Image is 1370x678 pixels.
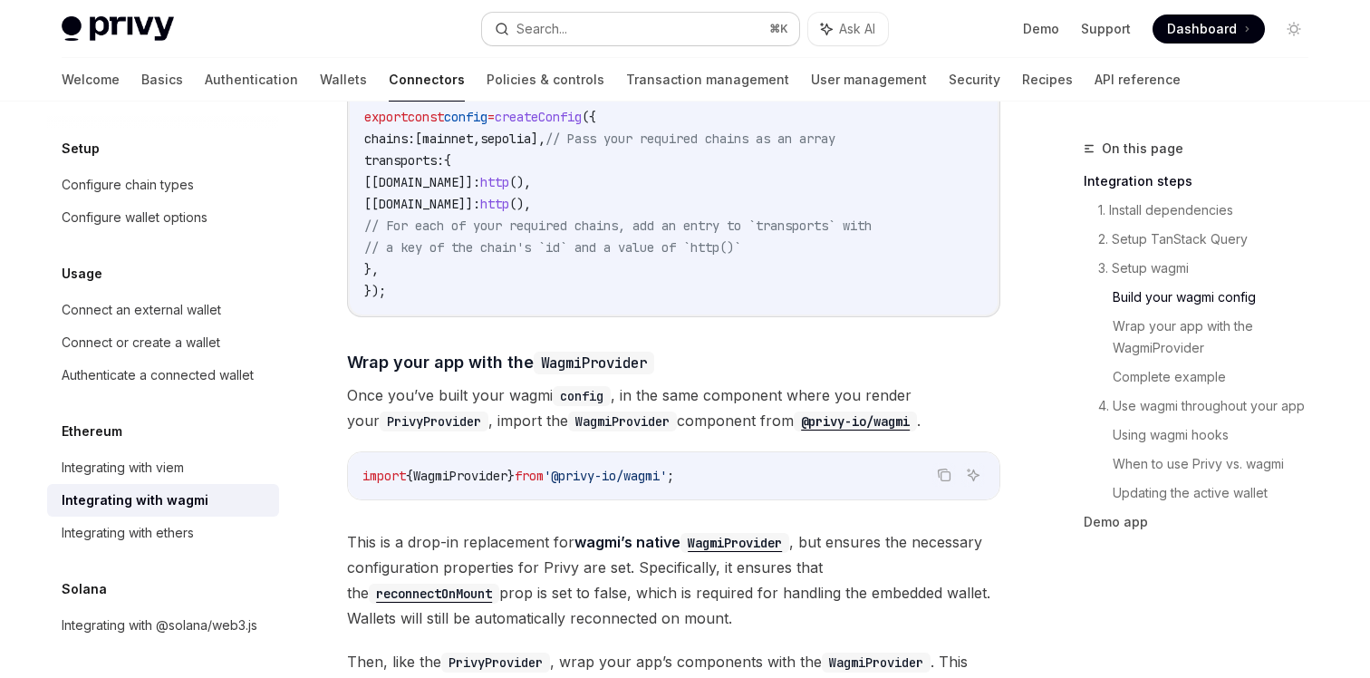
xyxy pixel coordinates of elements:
span: ; [667,468,674,484]
span: }); [364,283,386,299]
span: export [364,109,408,125]
h5: Solana [62,578,107,600]
span: from [515,468,544,484]
a: Wallets [320,58,367,102]
a: Dashboard [1153,15,1265,44]
div: Integrating with wagmi [62,489,208,511]
span: [[DOMAIN_NAME]]: [364,196,480,212]
a: reconnectOnMount [369,584,499,602]
a: Policies & controls [487,58,604,102]
button: Ask AI [808,13,888,45]
span: sepolia [480,131,531,147]
a: Transaction management [626,58,789,102]
a: Using wagmi hooks [1113,421,1323,450]
div: Configure wallet options [62,207,207,228]
div: Connect an external wallet [62,299,221,321]
span: ⌘ K [769,22,788,36]
a: Security [949,58,1000,102]
button: Copy the contents from the code block [932,463,956,487]
a: 4. Use wagmi throughout your app [1098,392,1323,421]
span: const [408,109,444,125]
a: API reference [1095,58,1181,102]
span: Dashboard [1167,20,1237,38]
div: Integrating with ethers [62,522,194,544]
a: Integrating with wagmi [47,484,279,517]
a: Wrap your app with the WagmiProvider [1113,312,1323,363]
span: Wrap your app with the [347,350,654,374]
span: http [480,196,509,212]
span: , [473,131,480,147]
span: import [362,468,406,484]
a: 2. Setup TanStack Query [1098,225,1323,254]
button: Search...⌘K [482,13,799,45]
a: Configure chain types [47,169,279,201]
span: { [406,468,413,484]
a: Integrating with viem [47,451,279,484]
a: Updating the active wallet [1113,479,1323,508]
span: (), [509,174,531,190]
a: Integrating with @solana/web3.js [47,609,279,642]
code: config [553,386,611,406]
a: wagmi’s nativeWagmiProvider [574,533,789,551]
span: transports: [364,152,444,169]
span: mainnet [422,131,473,147]
code: WagmiProvider [822,653,931,673]
span: ], [531,131,545,147]
span: Ask AI [839,20,875,38]
span: // a key of the chain's `id` and a value of `http()` [364,239,741,256]
a: When to use Privy vs. wagmi [1113,450,1323,479]
a: Authentication [205,58,298,102]
span: // Pass your required chains as an array [545,131,835,147]
code: @privy-io/wagmi [794,412,917,431]
a: 1. Install dependencies [1098,196,1323,225]
code: PrivyProvider [441,653,550,673]
div: Integrating with @solana/web3.js [62,615,257,636]
h5: Usage [62,263,102,285]
a: Authenticate a connected wallet [47,359,279,392]
span: http [480,174,509,190]
span: [[DOMAIN_NAME]]: [364,174,480,190]
span: '@privy-io/wagmi' [544,468,667,484]
span: Once you’ve built your wagmi , in the same component where you render your , import the component... [347,383,1000,433]
a: Integration steps [1084,167,1323,196]
code: reconnectOnMount [369,584,499,604]
code: PrivyProvider [380,412,488,431]
img: light logo [62,16,174,42]
a: User management [811,58,927,102]
a: 3. Setup wagmi [1098,254,1323,283]
a: Connect an external wallet [47,294,279,326]
code: WagmiProvider [568,412,677,431]
h5: Setup [62,138,100,160]
code: WagmiProvider [534,352,654,374]
span: = [487,109,495,125]
a: Support [1081,20,1131,38]
span: // For each of your required chains, add an entry to `transports` with [364,218,872,234]
span: config [444,109,487,125]
div: Authenticate a connected wallet [62,364,254,386]
a: Complete example [1113,363,1323,392]
a: Demo app [1084,508,1323,537]
div: Connect or create a wallet [62,332,220,354]
a: Welcome [62,58,120,102]
a: Connect or create a wallet [47,326,279,359]
div: Configure chain types [62,174,194,196]
button: Ask AI [961,463,985,487]
span: chains: [364,131,415,147]
span: { [444,152,451,169]
span: } [507,468,515,484]
button: Toggle dark mode [1279,15,1308,44]
div: Integrating with viem [62,457,184,479]
span: (), [509,196,531,212]
span: ({ [582,109,596,125]
a: Connectors [389,58,465,102]
span: On this page [1102,138,1183,160]
code: WagmiProvider [680,533,789,553]
span: WagmiProvider [413,468,507,484]
a: @privy-io/wagmi [794,412,917,430]
a: Integrating with ethers [47,517,279,549]
h5: Ethereum [62,421,122,442]
span: }, [364,261,379,277]
a: Configure wallet options [47,201,279,234]
div: Search... [516,18,567,40]
a: Demo [1023,20,1059,38]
